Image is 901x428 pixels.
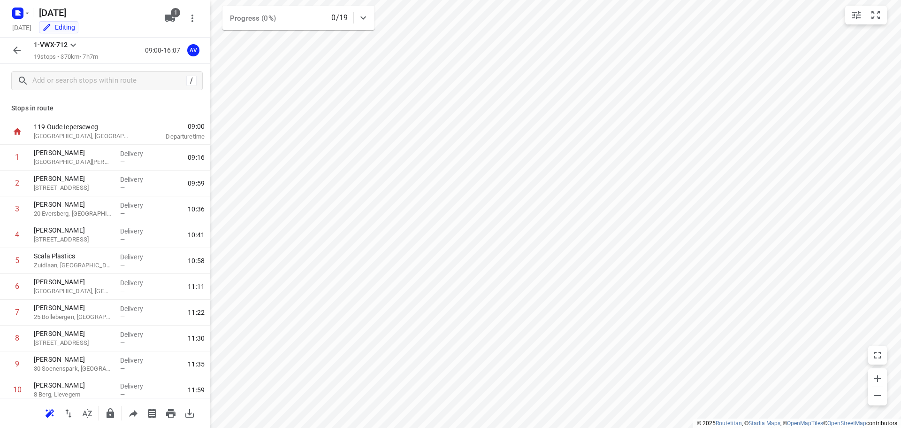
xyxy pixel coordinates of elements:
span: — [120,210,125,217]
div: 3 [15,204,19,213]
div: 4 [15,230,19,239]
p: [PERSON_NAME] [34,329,113,338]
div: 2 [15,179,19,187]
span: 10:36 [188,204,205,214]
p: 2a Peter Benoitstraat, Anzegem [34,157,113,167]
p: 101 Gentse Steenweg, Aalst [34,235,113,244]
span: — [120,288,125,295]
div: small contained button group [845,6,887,24]
div: 8 [15,334,19,342]
div: / [186,76,197,86]
span: 09:00 [143,122,205,131]
button: AV [184,41,203,60]
p: 19 stops • 370km • 7h7m [34,53,98,62]
div: You are currently in edit mode. [42,23,75,32]
p: 8 Berg, Lievegem [34,390,113,399]
li: © 2025 , © , © © contributors [697,420,897,427]
button: Lock route [101,404,120,423]
p: 1-VWX-712 [34,40,68,50]
span: — [120,184,125,191]
p: [PERSON_NAME] [34,174,113,183]
h5: [DATE] [8,22,35,33]
p: Delivery [120,356,155,365]
p: [PERSON_NAME] [34,381,113,390]
p: Delivery [120,149,155,158]
div: AV [187,44,199,56]
span: — [120,236,125,243]
span: 11:59 [188,385,205,395]
span: Share route [124,408,143,417]
div: Progress (0%)0/19 [222,6,374,30]
div: 10 [13,385,22,394]
span: — [120,262,125,269]
p: Stops in route [11,103,199,113]
p: Zuidlaan, [GEOGRAPHIC_DATA] [34,261,113,270]
span: — [120,391,125,398]
span: Print shipping labels [143,408,161,417]
p: 22 Heksteelstraat, Brakel [34,183,113,193]
p: [PERSON_NAME] [34,355,113,364]
span: Print route [161,408,180,417]
div: 6 [15,282,19,291]
p: Delivery [120,278,155,288]
span: Reoptimize route [40,408,59,417]
p: 20 Eversberg, [GEOGRAPHIC_DATA] [34,209,113,218]
a: Stadia Maps [748,420,780,427]
a: OpenStreetMap [827,420,866,427]
p: 51A Oude Brusselse Weg, Merelbeke-Melle [34,287,113,296]
p: 30 Soenenspark, [GEOGRAPHIC_DATA] [34,364,113,374]
span: 10:41 [188,230,205,240]
div: 7 [15,308,19,317]
span: 11:35 [188,359,205,369]
div: 9 [15,359,19,368]
p: [PERSON_NAME] [34,148,113,157]
span: 1 [171,8,180,17]
p: Delivery [120,304,155,313]
input: Add or search stops within route [32,74,186,88]
h5: [DATE] [35,5,157,20]
span: Sort by time window [78,408,97,417]
span: 11:22 [188,308,205,317]
span: 11:11 [188,282,205,291]
span: 09:16 [188,153,205,162]
span: 10:58 [188,256,205,265]
span: Progress (0%) [230,14,276,23]
span: Reverse route [59,408,78,417]
span: Download route [180,408,199,417]
span: — [120,313,125,320]
p: Delivery [120,175,155,184]
p: [PERSON_NAME] [34,277,113,287]
p: Delivery [120,330,155,339]
span: — [120,365,125,372]
p: Delivery [120,226,155,236]
p: 25 Bollebergen, [GEOGRAPHIC_DATA] [34,312,113,322]
span: 09:59 [188,179,205,188]
p: [STREET_ADDRESS] [34,338,113,348]
p: [PERSON_NAME] [34,200,113,209]
div: 1 [15,153,19,162]
button: 1 [160,9,179,28]
p: [PERSON_NAME] [34,226,113,235]
p: Delivery [120,381,155,391]
p: Departure time [143,132,205,141]
p: [GEOGRAPHIC_DATA], [GEOGRAPHIC_DATA] [34,132,131,141]
p: 119 Oude Ieperseweg [34,122,131,132]
p: Delivery [120,201,155,210]
p: [PERSON_NAME] [34,303,113,312]
a: Routetitan [716,420,742,427]
span: 11:30 [188,334,205,343]
span: — [120,158,125,165]
p: 0/19 [331,12,348,23]
p: 09:00-16:07 [145,46,184,55]
a: OpenMapTiles [787,420,823,427]
p: Delivery [120,252,155,262]
span: — [120,339,125,346]
p: Scala Plastics [34,251,113,261]
div: 5 [15,256,19,265]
